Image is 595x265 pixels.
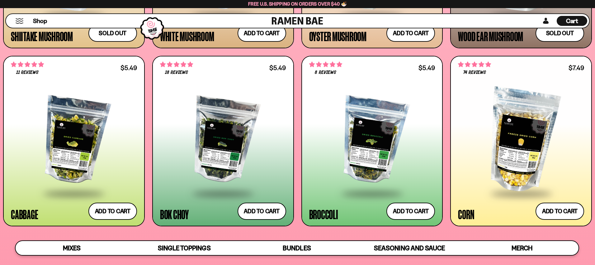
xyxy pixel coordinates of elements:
span: Seasoning and Sauce [374,244,445,252]
span: 8 reviews [315,70,336,75]
div: Shiitake Mushroom [11,31,73,42]
div: Cart [557,14,587,28]
span: 74 reviews [463,70,486,75]
button: Add to cart [88,203,137,220]
a: Seasoning and Sauce [353,241,466,255]
a: Single Toppings [128,241,241,255]
a: Merch [466,241,578,255]
span: 4.82 stars [11,60,44,69]
span: Cart [566,17,578,25]
div: $7.49 [569,65,584,71]
span: Mixes [63,244,81,252]
span: Bundles [283,244,311,252]
span: 18 reviews [165,70,188,75]
a: Shop [33,16,47,26]
a: Mixes [16,241,128,255]
button: Add to cart [238,203,286,220]
div: Oyster Mushroom [309,31,366,42]
a: 4.82 stars 11 reviews $5.49 Cabbage Add to cart [3,56,145,226]
div: Cabbage [11,209,38,220]
span: 4.75 stars [309,60,342,69]
a: 4.91 stars 74 reviews $7.49 Corn Add to cart [450,56,592,226]
div: $5.49 [120,65,137,71]
a: 4.75 stars 8 reviews $5.49 Broccoli Add to cart [301,56,443,226]
div: Broccoli [309,209,338,220]
div: Wood Ear Mushroom [458,31,523,42]
span: 11 reviews [16,70,39,75]
div: Corn [458,209,474,220]
div: $5.49 [269,65,286,71]
div: White Mushroom [160,31,214,42]
button: Add to cart [386,203,435,220]
span: 4.91 stars [458,60,491,69]
span: Merch [512,244,532,252]
div: Bok Choy [160,209,189,220]
span: Free U.S. Shipping on Orders over $40 🍜 [248,1,347,7]
span: 4.83 stars [160,60,193,69]
a: Bundles [241,241,353,255]
div: $5.49 [418,65,435,71]
button: Mobile Menu Trigger [15,18,24,24]
button: Add to cart [536,203,584,220]
span: Single Toppings [158,244,210,252]
span: Shop [33,17,47,25]
a: 4.83 stars 18 reviews $5.49 Bok Choy Add to cart [152,56,294,226]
